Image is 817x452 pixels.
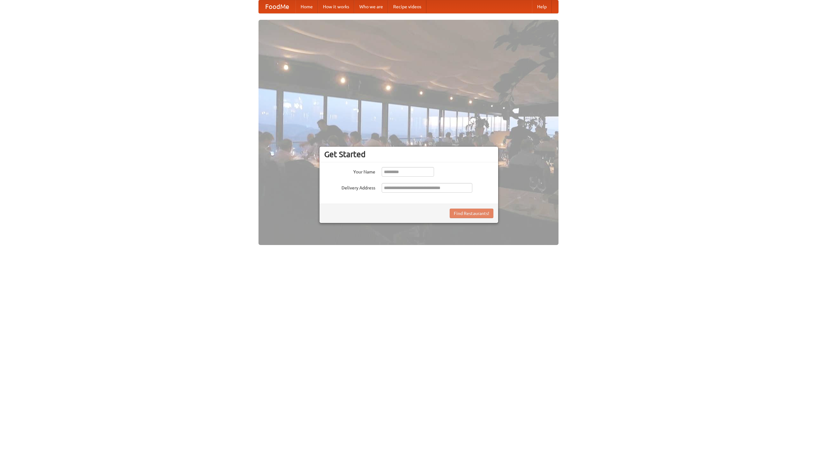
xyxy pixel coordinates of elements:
a: How it works [318,0,354,13]
label: Your Name [324,167,375,175]
a: Home [296,0,318,13]
h3: Get Started [324,149,493,159]
label: Delivery Address [324,183,375,191]
button: Find Restaurants! [450,209,493,218]
a: Help [532,0,552,13]
a: Who we are [354,0,388,13]
a: Recipe videos [388,0,426,13]
a: FoodMe [259,0,296,13]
